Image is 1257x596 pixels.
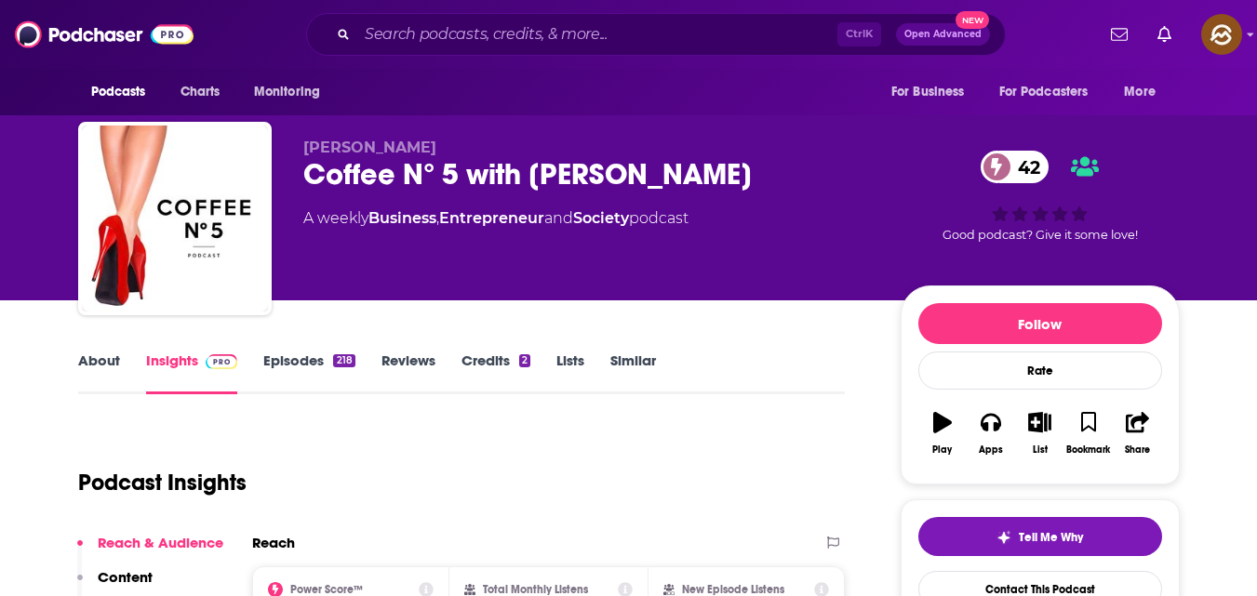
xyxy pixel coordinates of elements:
button: Bookmark [1064,400,1113,467]
div: Share [1125,444,1150,456]
img: tell me why sparkle [996,530,1011,545]
div: Bookmark [1066,444,1110,456]
div: Play [932,444,952,456]
h2: Reach [252,534,295,551]
span: Good podcast? Give it some love! [943,228,1138,242]
span: and [544,209,573,227]
a: Charts [168,74,232,110]
div: List [1033,444,1048,456]
span: Charts [181,79,221,105]
span: For Podcasters [999,79,1089,105]
span: Logged in as hey85204 [1201,14,1242,55]
div: Rate [918,351,1162,390]
button: open menu [78,74,170,110]
button: open menu [241,74,344,110]
button: Share [1113,400,1161,467]
button: List [1015,400,1063,467]
span: For Business [891,79,965,105]
span: New [956,11,989,29]
a: Episodes218 [263,351,354,394]
button: Open AdvancedNew [896,23,990,46]
button: Follow [918,303,1162,344]
a: InsightsPodchaser Pro [146,351,238,394]
button: open menu [987,74,1116,110]
a: 42 [981,151,1050,183]
button: open menu [1111,74,1179,110]
span: 42 [999,151,1050,183]
div: Apps [979,444,1003,456]
div: A weekly podcast [303,207,689,230]
a: Lists [556,351,584,394]
h2: New Episode Listens [682,583,784,596]
a: Similar [610,351,656,394]
a: Business [368,209,436,227]
a: Society [573,209,629,227]
div: Search podcasts, credits, & more... [306,13,1006,56]
img: Podchaser - Follow, Share and Rate Podcasts [15,17,194,52]
span: [PERSON_NAME] [303,139,436,156]
span: Open Advanced [904,30,982,39]
a: Reviews [381,351,435,394]
input: Search podcasts, credits, & more... [357,20,837,49]
div: 218 [333,354,354,367]
h1: Podcast Insights [78,469,247,497]
img: Podchaser Pro [206,354,238,369]
span: , [436,209,439,227]
h2: Power Score™ [290,583,363,596]
div: 2 [519,354,530,367]
a: Credits2 [461,351,530,394]
span: Ctrl K [837,22,881,46]
p: Reach & Audience [98,534,223,551]
button: tell me why sparkleTell Me Why [918,517,1162,556]
a: Show notifications dropdown [1103,19,1135,50]
span: More [1124,79,1156,105]
span: Tell Me Why [1019,530,1083,545]
a: Entrepreneur [439,209,544,227]
p: Content [98,568,153,586]
button: Show profile menu [1201,14,1242,55]
span: Podcasts [91,79,146,105]
h2: Total Monthly Listens [483,583,588,596]
a: About [78,351,120,394]
button: Apps [967,400,1015,467]
button: Play [918,400,967,467]
button: Reach & Audience [77,534,223,568]
div: 42Good podcast? Give it some love! [901,139,1180,254]
img: User Profile [1201,14,1242,55]
span: Monitoring [254,79,320,105]
button: open menu [878,74,988,110]
a: Show notifications dropdown [1150,19,1179,50]
img: Coffee N° 5 with Lara Schmoisman [82,126,268,311]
